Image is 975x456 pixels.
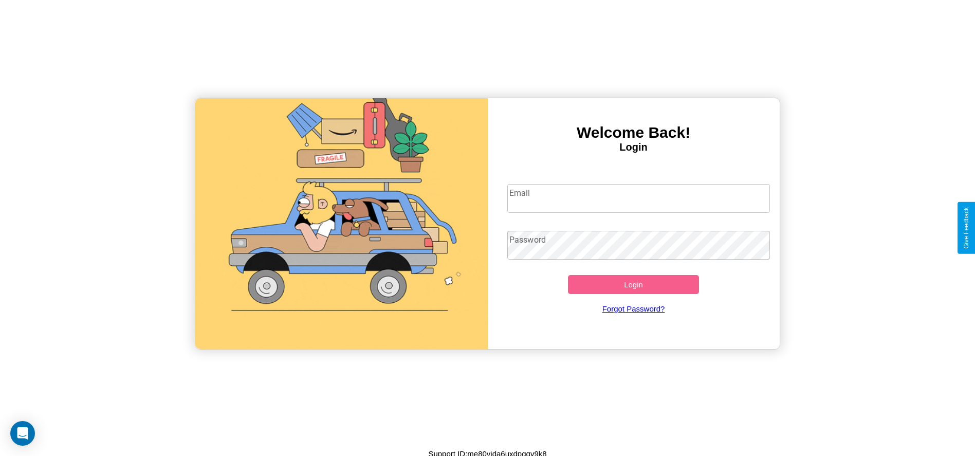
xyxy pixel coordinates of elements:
div: Give Feedback [963,207,970,249]
h3: Welcome Back! [488,124,780,141]
a: Forgot Password? [502,294,765,323]
button: Login [568,275,700,294]
div: Open Intercom Messenger [10,421,35,446]
img: gif [195,98,487,349]
h4: Login [488,141,780,153]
